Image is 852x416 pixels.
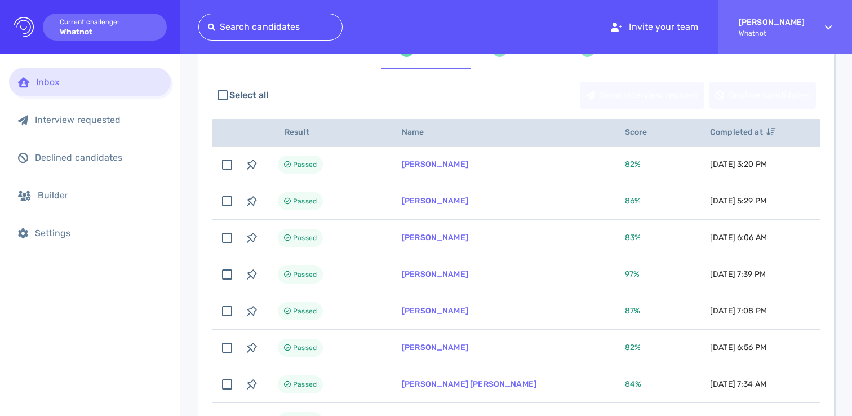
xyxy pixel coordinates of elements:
span: Completed at [710,127,775,137]
div: Inbox [36,77,162,87]
span: Passed [293,304,317,318]
a: [PERSON_NAME] [402,233,468,242]
div: Settings [35,228,162,238]
span: 86 % [625,196,641,206]
div: Decline candidates [709,82,815,108]
span: 83 % [625,233,641,242]
button: Decline candidates [709,82,816,109]
span: [DATE] 7:39 PM [710,269,766,279]
div: Builder [38,190,162,201]
div: Interview requested [35,114,162,125]
span: Select all [229,88,269,102]
span: [DATE] 6:06 AM [710,233,767,242]
strong: [PERSON_NAME] [739,17,805,27]
span: 87 % [625,306,640,316]
span: Score [625,127,660,137]
a: [PERSON_NAME] [PERSON_NAME] [402,379,536,389]
span: [DATE] 6:56 PM [710,343,766,352]
span: 82 % [625,160,641,169]
a: [PERSON_NAME] [402,343,468,352]
span: Name [402,127,437,137]
button: Send interview request [580,82,704,109]
span: Passed [293,231,317,245]
span: [DATE] 3:20 PM [710,160,767,169]
span: Passed [293,194,317,208]
span: 84 % [625,379,641,389]
a: [PERSON_NAME] [402,269,468,279]
th: Result [264,119,388,147]
span: [DATE] 5:29 PM [710,196,766,206]
a: [PERSON_NAME] [402,160,468,169]
div: Declined candidates [35,152,162,163]
span: 82 % [625,343,641,352]
span: Passed [293,341,317,355]
span: Passed [293,268,317,281]
span: [DATE] 7:34 AM [710,379,766,389]
span: [DATE] 7:08 PM [710,306,767,316]
span: Passed [293,158,317,171]
a: [PERSON_NAME] [402,306,468,316]
span: Passed [293,378,317,391]
a: [PERSON_NAME] [402,196,468,206]
span: Whatnot [739,29,805,37]
span: 97 % [625,269,640,279]
div: Send interview request [580,82,704,108]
